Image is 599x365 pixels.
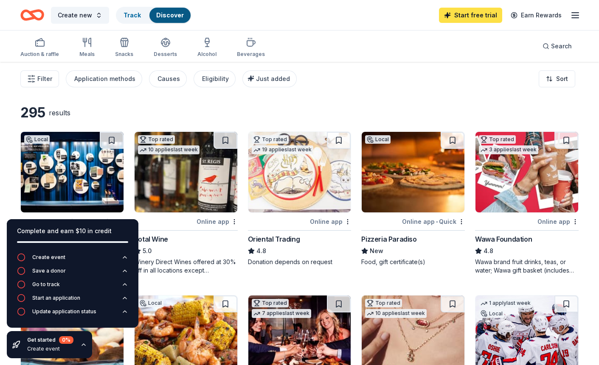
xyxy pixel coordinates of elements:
[361,131,465,266] a: Image for Pizzeria ParadisoLocalOnline app•QuickPizzeria ParadisoNewFood, gift certificate(s)
[436,218,438,225] span: •
[479,145,538,154] div: 3 applies last week
[32,281,60,288] div: Go to track
[361,258,465,266] div: Food, gift certificate(s)
[32,295,80,301] div: Start an application
[256,75,290,82] span: Just added
[237,34,265,62] button: Beverages
[479,309,504,318] div: Local
[17,226,128,236] div: Complete and earn $10 in credit
[157,74,180,84] div: Causes
[475,131,579,275] a: Image for Wawa FoundationTop rated3 applieslast weekOnline appWawa Foundation4.8Wawa brand fruit ...
[194,70,236,87] button: Eligibility
[79,51,95,58] div: Meals
[536,38,579,55] button: Search
[79,34,95,62] button: Meals
[27,336,73,344] div: Get started
[116,7,191,24] button: TrackDiscover
[256,246,266,256] span: 4.8
[20,5,44,25] a: Home
[32,308,96,315] div: Update application status
[242,70,297,87] button: Just added
[310,216,351,227] div: Online app
[252,309,311,318] div: 7 applies last week
[21,132,124,212] img: Image for International Spy Museum
[197,34,217,62] button: Alcohol
[248,234,300,244] div: Oriental Trading
[154,51,177,58] div: Desserts
[124,11,141,19] a: Track
[537,216,579,227] div: Online app
[134,131,238,275] a: Image for Total WineTop rated10 applieslast weekOnline appTotal Wine5.0Winery Direct Wines offere...
[37,74,52,84] span: Filter
[17,253,128,267] button: Create event
[248,258,352,266] div: Donation depends on request
[49,108,70,118] div: results
[32,254,65,261] div: Create event
[237,51,265,58] div: Beverages
[27,345,73,352] div: Create event
[17,267,128,280] button: Save a donor
[138,135,175,144] div: Top rated
[20,70,59,87] button: Filter
[156,11,184,19] a: Discover
[154,34,177,62] button: Desserts
[17,280,128,294] button: Go to track
[475,258,579,275] div: Wawa brand fruit drinks, teas, or water; Wawa gift basket (includes Wawa products and coupons)
[197,216,238,227] div: Online app
[20,131,124,266] a: Image for International Spy MuseumLocalOnline app•Quick[GEOGRAPHIC_DATA]New2 one-time use museum ...
[475,132,578,212] img: Image for Wawa Foundation
[20,51,59,58] div: Auction & raffle
[475,234,532,244] div: Wawa Foundation
[197,51,217,58] div: Alcohol
[20,34,59,62] button: Auction & raffle
[365,299,402,307] div: Top rated
[24,135,50,144] div: Local
[51,7,109,24] button: Create new
[134,234,168,244] div: Total Wine
[484,246,493,256] span: 4.8
[252,135,289,144] div: Top rated
[362,132,464,212] img: Image for Pizzeria Paradiso
[134,258,238,275] div: Winery Direct Wines offered at 30% off in all locations except [GEOGRAPHIC_DATA], [GEOGRAPHIC_DAT...
[252,145,313,154] div: 19 applies last week
[138,145,200,154] div: 10 applies last week
[506,8,567,23] a: Earn Rewards
[138,299,163,307] div: Local
[479,299,532,308] div: 1 apply last week
[58,10,92,20] span: Create new
[551,41,572,51] span: Search
[20,104,45,121] div: 295
[370,246,383,256] span: New
[66,70,142,87] button: Application methods
[17,307,128,321] button: Update application status
[539,70,575,87] button: Sort
[135,132,237,212] img: Image for Total Wine
[17,294,128,307] button: Start an application
[149,70,187,87] button: Causes
[248,131,352,266] a: Image for Oriental TradingTop rated19 applieslast weekOnline appOriental Trading4.8Donation depen...
[248,132,351,212] img: Image for Oriental Trading
[59,336,73,344] div: 0 %
[115,34,133,62] button: Snacks
[252,299,289,307] div: Top rated
[479,135,516,144] div: Top rated
[115,51,133,58] div: Snacks
[143,246,152,256] span: 5.0
[365,309,427,318] div: 10 applies last week
[361,234,416,244] div: Pizzeria Paradiso
[202,74,229,84] div: Eligibility
[439,8,502,23] a: Start free trial
[556,74,568,84] span: Sort
[74,74,135,84] div: Application methods
[365,135,391,144] div: Local
[32,267,66,274] div: Save a donor
[402,216,465,227] div: Online app Quick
